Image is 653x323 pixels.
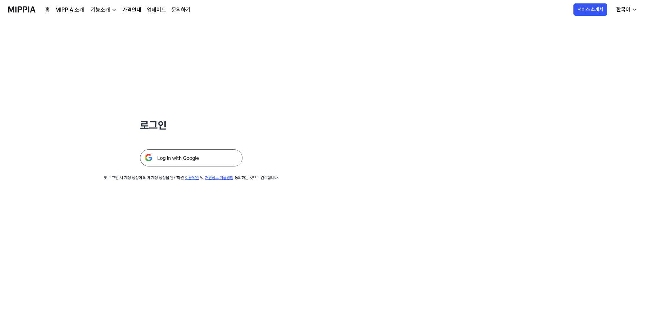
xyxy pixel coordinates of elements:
h1: 로그인 [140,118,242,133]
button: 기능소개 [89,6,117,14]
button: 서비스 소개서 [573,3,607,16]
div: 첫 로그인 시 계정 생성이 되며 계정 생성을 완료하면 및 동의하는 것으로 간주합니다. [104,175,279,181]
a: 이용약관 [185,175,199,180]
a: 문의하기 [171,6,191,14]
a: MIPPIA 소개 [55,6,84,14]
div: 한국어 [615,5,632,14]
img: down [111,7,117,13]
div: 기능소개 [89,6,111,14]
button: 한국어 [611,3,641,16]
a: 개인정보 취급방침 [205,175,233,180]
a: 가격안내 [122,6,141,14]
a: 업데이트 [147,6,166,14]
img: 구글 로그인 버튼 [140,149,242,166]
a: 홈 [45,6,50,14]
